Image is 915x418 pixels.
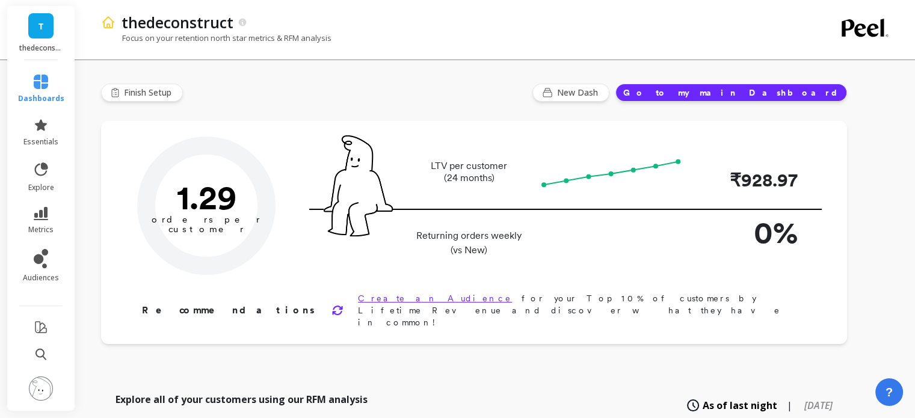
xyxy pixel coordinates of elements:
[358,292,809,328] p: for your Top 10% of customers by Lifetime Revenue and discover what they have in common!
[101,84,183,102] button: Finish Setup
[28,183,54,192] span: explore
[142,303,317,318] p: Recommendations
[19,43,63,53] p: thedeconstruct
[701,167,798,194] p: ₹928.97
[557,87,602,99] span: New Dash
[28,225,54,235] span: metrics
[615,84,847,102] button: Go to my main Dashboard
[787,398,792,413] span: |
[532,84,609,102] button: New Dash
[875,378,903,406] button: ?
[703,398,777,413] span: As of last night
[152,214,261,225] tspan: orders per
[413,160,525,184] p: LTV per customer (24 months)
[701,210,798,255] p: 0%
[124,87,175,99] span: Finish Setup
[29,377,53,401] img: profile picture
[886,384,893,401] span: ?
[804,399,833,412] span: [DATE]
[101,15,116,29] img: header icon
[38,19,44,33] span: T
[18,94,64,103] span: dashboards
[358,294,512,303] a: Create an Audience
[23,273,59,283] span: audiences
[23,137,58,147] span: essentials
[122,12,233,32] p: thedeconstruct
[177,177,236,217] text: 1.29
[116,392,368,407] p: Explore all of your customers using our RFM analysis
[413,229,525,257] p: Returning orders weekly (vs New)
[168,224,245,235] tspan: customer
[101,32,331,43] p: Focus on your retention north star metrics & RFM analysis
[324,135,393,236] img: pal seatted on line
